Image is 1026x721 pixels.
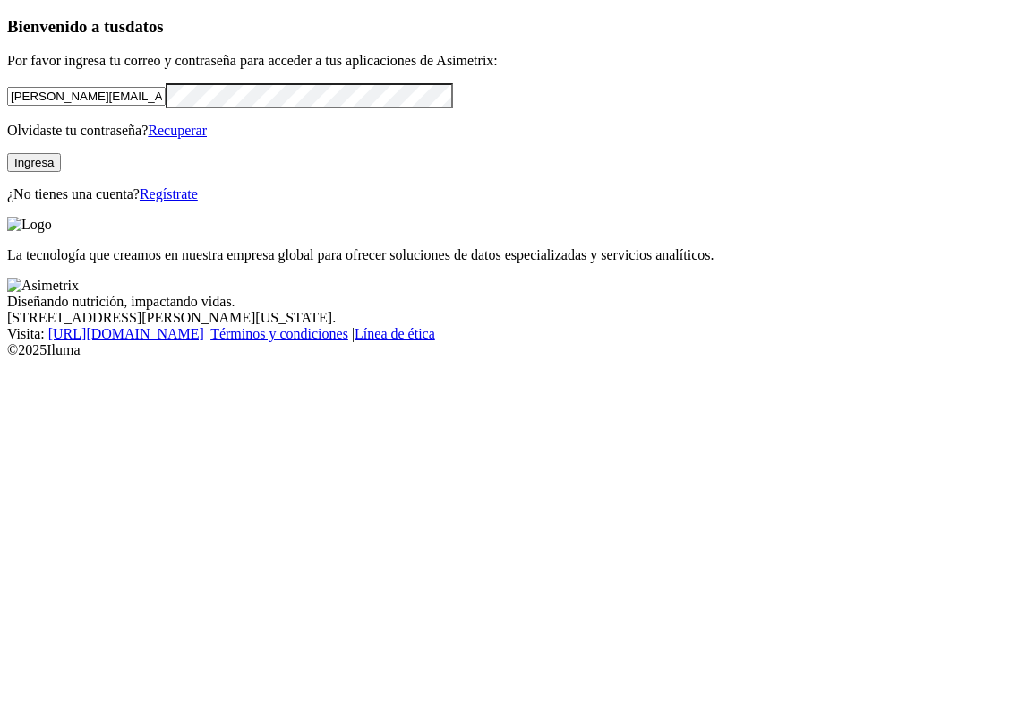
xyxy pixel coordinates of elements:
div: Visita : | | [7,326,1019,342]
p: Por favor ingresa tu correo y contraseña para acceder a tus aplicaciones de Asimetrix: [7,53,1019,69]
p: ¿No tienes una cuenta? [7,186,1019,202]
div: [STREET_ADDRESS][PERSON_NAME][US_STATE]. [7,310,1019,326]
a: Línea de ética [355,326,435,341]
p: Olvidaste tu contraseña? [7,123,1019,139]
a: Recuperar [148,123,207,138]
a: [URL][DOMAIN_NAME] [48,326,204,341]
a: Términos y condiciones [210,326,348,341]
a: Regístrate [140,186,198,202]
input: Tu correo [7,87,166,106]
img: Logo [7,217,52,233]
div: Diseñando nutrición, impactando vidas. [7,294,1019,310]
p: La tecnología que creamos en nuestra empresa global para ofrecer soluciones de datos especializad... [7,247,1019,263]
span: datos [125,17,164,36]
button: Ingresa [7,153,61,172]
div: © 2025 Iluma [7,342,1019,358]
h3: Bienvenido a tus [7,17,1019,37]
img: Asimetrix [7,278,79,294]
